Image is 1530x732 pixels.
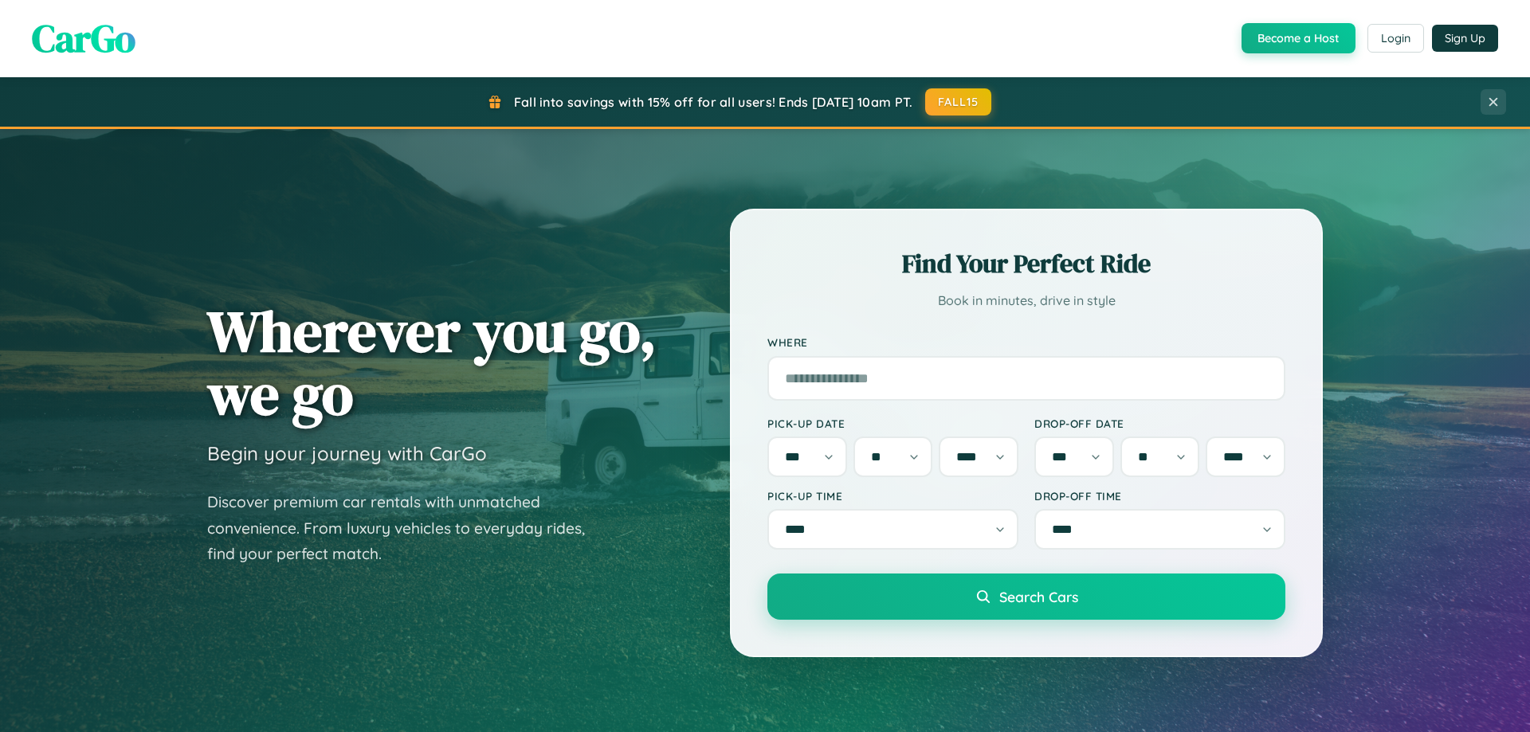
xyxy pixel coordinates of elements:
h3: Begin your journey with CarGo [207,441,487,465]
label: Where [767,336,1285,350]
button: Search Cars [767,573,1285,620]
span: Search Cars [999,588,1078,605]
h1: Wherever you go, we go [207,299,657,425]
label: Drop-off Date [1034,417,1285,430]
button: FALL15 [925,88,992,115]
label: Drop-off Time [1034,489,1285,503]
span: Fall into savings with 15% off for all users! Ends [DATE] 10am PT. [514,94,913,110]
label: Pick-up Time [767,489,1018,503]
label: Pick-up Date [767,417,1018,430]
button: Sign Up [1432,25,1498,52]
p: Discover premium car rentals with unmatched convenience. From luxury vehicles to everyday rides, ... [207,489,606,567]
span: CarGo [32,12,135,65]
button: Login [1367,24,1424,53]
p: Book in minutes, drive in style [767,289,1285,312]
button: Become a Host [1242,23,1355,53]
h2: Find Your Perfect Ride [767,246,1285,281]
